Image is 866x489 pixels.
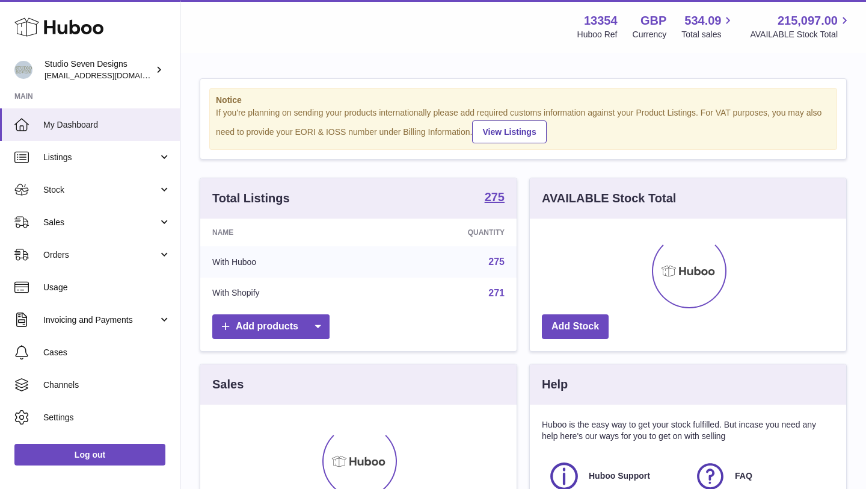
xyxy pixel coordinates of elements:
span: [EMAIL_ADDRESS][DOMAIN_NAME] [45,70,177,80]
a: Add Stock [542,314,609,339]
th: Name [200,219,371,246]
span: Stock [43,184,158,196]
a: View Listings [472,120,546,143]
td: With Huboo [200,246,371,278]
span: Settings [43,412,171,423]
a: Add products [212,314,330,339]
h3: AVAILABLE Stock Total [542,190,676,207]
div: If you're planning on sending your products internationally please add required customs informati... [216,107,831,143]
span: Usage [43,282,171,293]
a: Log out [14,444,165,466]
div: Studio Seven Designs [45,58,153,81]
img: contact.studiosevendesigns@gmail.com [14,61,32,79]
a: 215,097.00 AVAILABLE Stock Total [750,13,852,40]
strong: Notice [216,95,831,106]
span: Sales [43,217,158,228]
h3: Total Listings [212,190,290,207]
p: Huboo is the easy way to get your stock fulfilled. But incase you need any help here's our ways f... [542,419,834,442]
strong: 13354 [584,13,618,29]
span: Cases [43,347,171,358]
strong: GBP [640,13,666,29]
span: Channels [43,379,171,391]
div: Huboo Ref [577,29,618,40]
a: 275 [488,257,505,267]
a: 275 [485,191,505,205]
span: FAQ [735,470,752,482]
span: Invoicing and Payments [43,314,158,326]
span: Orders [43,249,158,261]
td: With Shopify [200,278,371,309]
span: 534.09 [684,13,721,29]
th: Quantity [371,219,517,246]
span: 215,097.00 [778,13,838,29]
h3: Sales [212,376,244,393]
span: Huboo Support [589,470,650,482]
strong: 275 [485,191,505,203]
span: Total sales [681,29,735,40]
span: My Dashboard [43,119,171,131]
span: Listings [43,152,158,163]
a: 271 [488,288,505,298]
h3: Help [542,376,568,393]
a: 534.09 Total sales [681,13,735,40]
span: AVAILABLE Stock Total [750,29,852,40]
div: Currency [633,29,667,40]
